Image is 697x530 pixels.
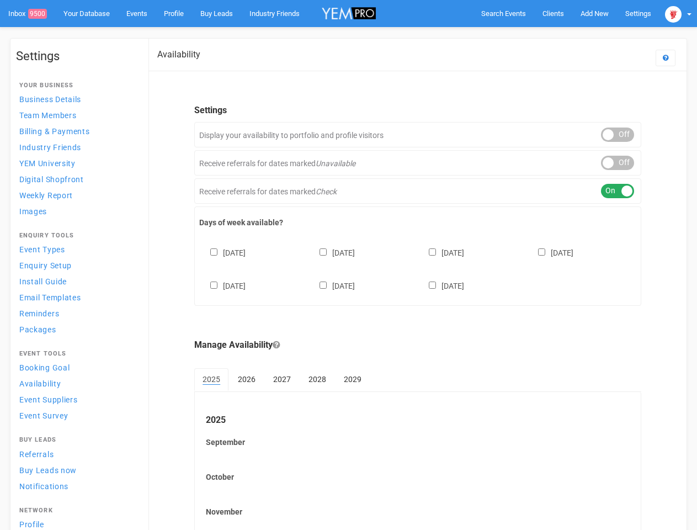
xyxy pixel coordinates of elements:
span: Billing & Payments [19,127,90,136]
input: [DATE] [429,282,436,289]
span: Add New [581,9,609,18]
a: Packages [16,322,137,337]
span: Digital Shopfront [19,175,84,184]
h2: Availability [157,50,200,60]
label: September [206,437,630,448]
a: Event Types [16,242,137,257]
h4: Buy Leads [19,437,134,443]
a: Weekly Report [16,188,137,203]
a: Team Members [16,108,137,123]
a: Email Templates [16,290,137,305]
span: Booking Goal [19,363,70,372]
a: Reminders [16,306,137,321]
label: [DATE] [418,246,464,258]
a: 2026 [230,368,264,390]
a: Buy Leads now [16,463,137,478]
span: Notifications [19,482,68,491]
span: Search Events [481,9,526,18]
legend: Settings [194,104,641,117]
em: Check [316,187,337,196]
span: Team Members [19,111,76,120]
span: Reminders [19,309,59,318]
input: [DATE] [210,248,217,256]
a: 2027 [265,368,299,390]
a: Images [16,204,137,219]
a: Booking Goal [16,360,137,375]
label: Days of week available? [199,217,636,228]
span: Weekly Report [19,191,73,200]
input: [DATE] [538,248,545,256]
input: [DATE] [320,248,327,256]
h1: Settings [16,50,137,63]
input: [DATE] [210,282,217,289]
em: Unavailable [316,159,355,168]
a: Billing & Payments [16,124,137,139]
h4: Your Business [19,82,134,89]
a: Availability [16,376,137,391]
legend: Manage Availability [194,339,641,352]
span: Packages [19,325,56,334]
a: Industry Friends [16,140,137,155]
a: Digital Shopfront [16,172,137,187]
h4: Network [19,507,134,514]
a: Enquiry Setup [16,258,137,273]
legend: 2025 [206,414,630,427]
a: Business Details [16,92,137,107]
span: Event Types [19,245,65,254]
label: October [206,471,630,483]
div: Receive referrals for dates marked [194,178,641,204]
span: Clients [542,9,564,18]
span: Business Details [19,95,81,104]
span: Install Guide [19,277,67,286]
span: Enquiry Setup [19,261,72,270]
a: YEM University [16,156,137,171]
span: YEM University [19,159,76,168]
h4: Enquiry Tools [19,232,134,239]
span: 9500 [28,9,47,19]
h4: Event Tools [19,351,134,357]
a: 2025 [194,368,228,391]
a: Referrals [16,447,137,462]
a: Event Suppliers [16,392,137,407]
label: November [206,506,630,517]
label: [DATE] [418,279,464,291]
span: Event Suppliers [19,395,78,404]
span: Event Survey [19,411,68,420]
a: Notifications [16,479,137,494]
label: [DATE] [527,246,573,258]
label: [DATE] [199,279,246,291]
a: Event Survey [16,408,137,423]
span: Email Templates [19,293,81,302]
label: [DATE] [199,246,246,258]
a: Install Guide [16,274,137,289]
div: Display your availability to portfolio and profile visitors [194,122,641,147]
div: Receive referrals for dates marked [194,150,641,176]
input: [DATE] [429,248,436,256]
input: [DATE] [320,282,327,289]
a: 2028 [300,368,334,390]
a: 2029 [336,368,370,390]
span: Images [19,207,47,216]
span: Availability [19,379,61,388]
label: [DATE] [308,279,355,291]
label: [DATE] [308,246,355,258]
img: open-uri20250107-2-1pbi2ie [665,6,682,23]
